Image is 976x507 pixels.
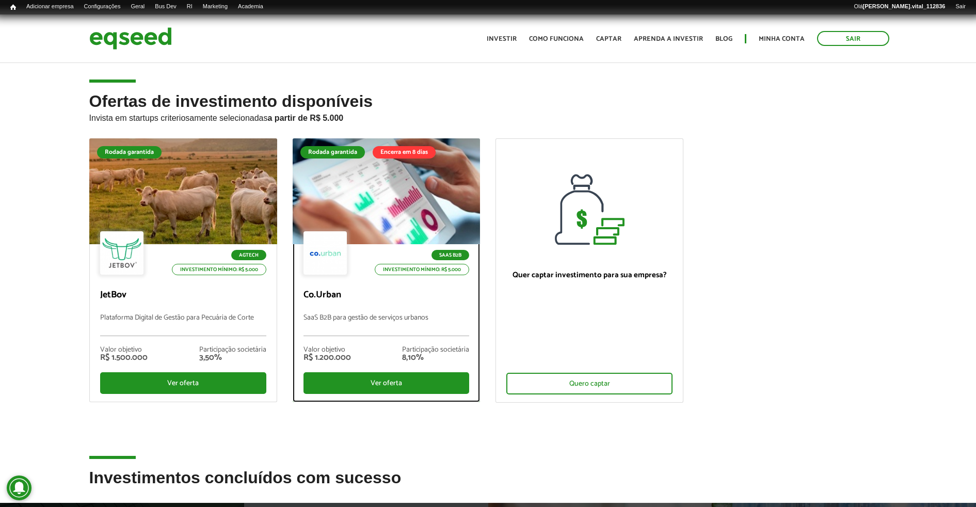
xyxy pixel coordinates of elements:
[303,314,470,336] p: SaaS B2B para gestão de serviços urbanos
[402,354,469,362] div: 8,10%
[268,114,344,122] strong: a partir de R$ 5.000
[79,3,126,11] a: Configurações
[89,25,172,52] img: EqSeed
[125,3,150,11] a: Geral
[303,290,470,301] p: Co.Urban
[431,250,469,260] p: SaaS B2B
[634,36,703,42] a: Aprenda a investir
[950,3,971,11] a: Sair
[300,146,365,159] div: Rodada garantida
[150,3,182,11] a: Bus Dev
[100,354,148,362] div: R$ 1.500.000
[303,346,351,354] div: Valor objetivo
[303,372,470,394] div: Ver oferta
[100,346,148,354] div: Valor objetivo
[198,3,233,11] a: Marketing
[21,3,79,11] a: Adicionar empresa
[89,92,887,138] h2: Ofertas de investimento disponíveis
[172,264,266,275] p: Investimento mínimo: R$ 5.000
[402,346,469,354] div: Participação societária
[596,36,621,42] a: Captar
[487,36,517,42] a: Investir
[89,110,887,123] p: Invista em startups criteriosamente selecionadas
[529,36,584,42] a: Como funciona
[375,264,469,275] p: Investimento mínimo: R$ 5.000
[231,250,266,260] p: Agtech
[233,3,268,11] a: Academia
[5,3,21,12] a: Início
[100,372,266,394] div: Ver oferta
[303,354,351,362] div: R$ 1.200.000
[849,3,950,11] a: Olá[PERSON_NAME].vital_112836
[100,314,266,336] p: Plataforma Digital de Gestão para Pecuária de Corte
[199,346,266,354] div: Participação societária
[817,31,889,46] a: Sair
[10,4,16,11] span: Início
[293,138,481,402] a: Rodada garantida Encerra em 8 dias SaaS B2B Investimento mínimo: R$ 5.000 Co.Urban SaaS B2B para ...
[495,138,683,403] a: Quer captar investimento para sua empresa? Quero captar
[199,354,266,362] div: 3,50%
[506,271,673,280] p: Quer captar investimento para sua empresa?
[373,146,436,159] div: Encerra em 8 dias
[89,138,277,402] a: Rodada garantida Agtech Investimento mínimo: R$ 5.000 JetBov Plataforma Digital de Gestão para Pe...
[97,146,162,159] div: Rodada garantida
[715,36,732,42] a: Blog
[100,290,266,301] p: JetBov
[863,3,946,9] strong: [PERSON_NAME].vital_112836
[89,469,887,502] h2: Investimentos concluídos com sucesso
[182,3,198,11] a: RI
[506,373,673,394] div: Quero captar
[759,36,805,42] a: Minha conta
